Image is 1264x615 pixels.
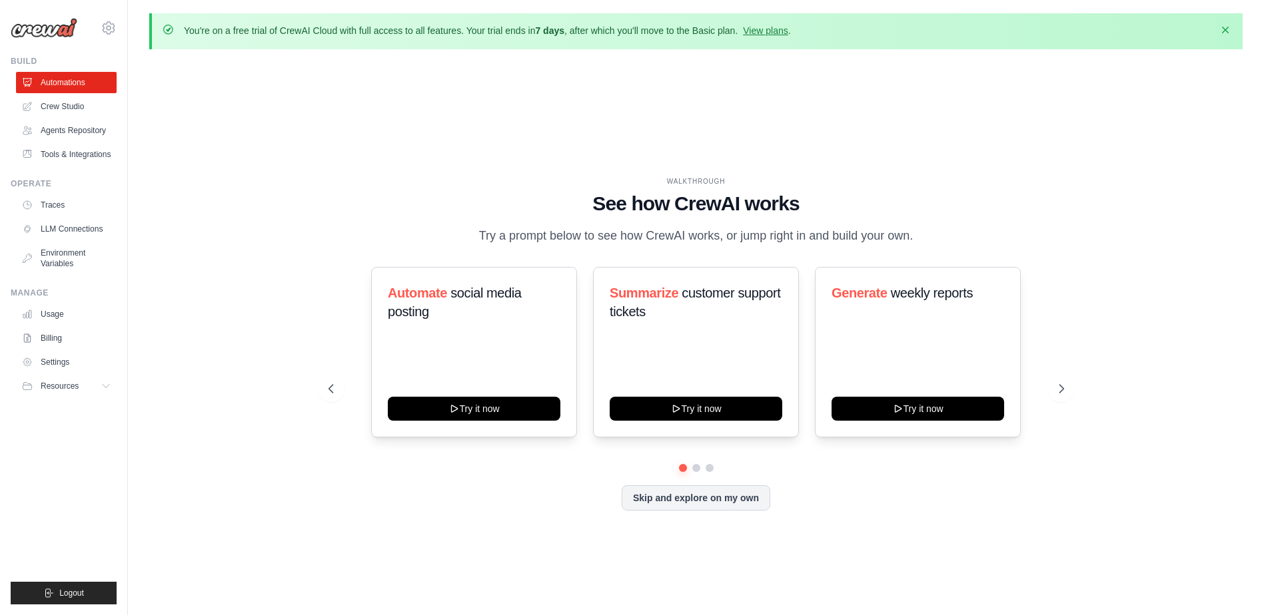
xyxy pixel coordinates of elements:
[610,286,780,319] span: customer support tickets
[16,144,117,165] a: Tools & Integrations
[891,286,973,300] span: weekly reports
[16,72,117,93] a: Automations
[16,120,117,141] a: Agents Repository
[535,25,564,36] strong: 7 days
[388,286,447,300] span: Automate
[11,288,117,298] div: Manage
[832,286,888,300] span: Generate
[41,381,79,391] span: Resources
[16,194,117,216] a: Traces
[610,397,782,421] button: Try it now
[328,192,1064,216] h1: See how CrewAI works
[622,485,770,511] button: Skip and explore on my own
[16,96,117,117] a: Crew Studio
[184,24,791,37] p: You're on a free trial of CrewAI Cloud with full access to all features. Your trial ends in , aft...
[832,397,1004,421] button: Try it now
[328,176,1064,186] div: WALKTHROUGH
[16,375,117,397] button: Resources
[16,351,117,373] a: Settings
[59,588,84,598] span: Logout
[11,56,117,67] div: Build
[11,178,117,189] div: Operate
[11,582,117,604] button: Logout
[16,242,117,274] a: Environment Variables
[16,304,117,325] a: Usage
[16,218,117,240] a: LLM Connections
[610,286,678,300] span: Summarize
[388,286,522,319] span: social media posting
[16,327,117,349] a: Billing
[743,25,788,36] a: View plans
[388,397,560,421] button: Try it now
[472,226,920,246] p: Try a prompt below to see how CrewAI works, or jump right in and build your own.
[11,18,77,38] img: Logo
